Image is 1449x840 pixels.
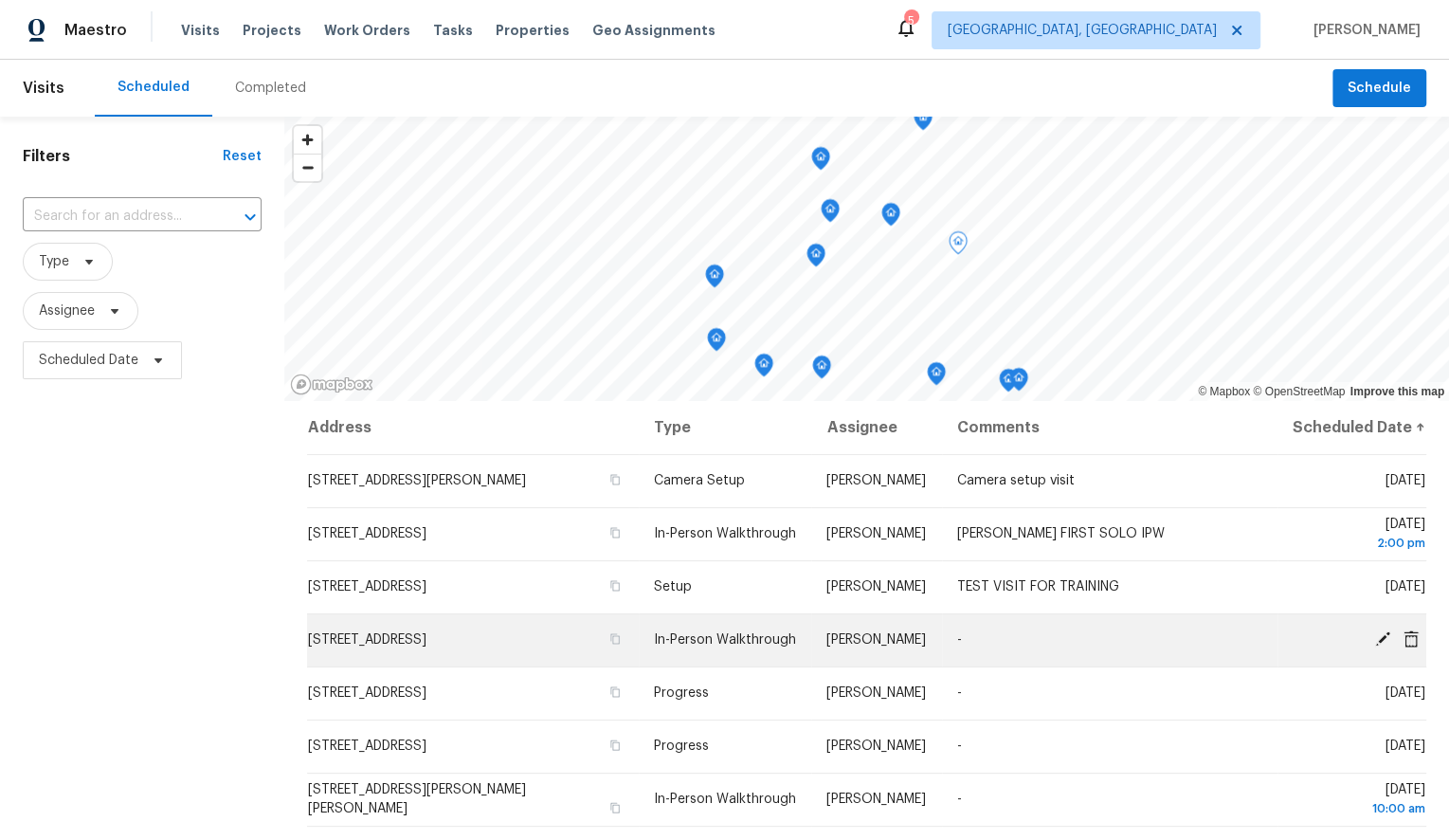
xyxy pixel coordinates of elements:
button: Copy Address [607,524,624,541]
div: Map marker [1009,368,1028,397]
div: Map marker [821,199,840,228]
button: Copy Address [607,577,624,594]
span: [DATE] [1386,686,1425,700]
div: Map marker [881,203,900,232]
span: - [957,633,962,647]
div: 10:00 am [1293,799,1425,818]
div: Map marker [707,328,726,357]
button: Copy Address [607,799,624,816]
div: Map marker [811,147,830,176]
span: Setup [654,580,692,593]
span: Cancel [1397,630,1425,648]
div: Map marker [812,356,831,385]
button: Open [237,204,263,230]
span: Visits [23,67,64,109]
div: Map marker [949,231,968,261]
th: Scheduled Date ↑ [1277,401,1426,454]
span: Progress [654,740,709,753]
span: In-Person Walkthrough [654,793,796,806]
span: Visits [181,21,220,40]
span: [STREET_ADDRESS][PERSON_NAME][PERSON_NAME] [308,783,526,815]
div: Map marker [754,354,773,383]
span: Camera setup visit [957,474,1075,487]
a: OpenStreetMap [1253,385,1345,398]
span: Scheduled Date [39,351,138,370]
div: Scheduled [118,78,190,97]
th: Type [639,401,811,454]
span: Assignee [39,301,95,320]
span: Progress [654,686,709,700]
span: [PERSON_NAME] FIRST SOLO IPW [957,527,1165,540]
div: Map marker [705,265,724,294]
span: [STREET_ADDRESS] [308,633,426,647]
a: Mapbox [1198,385,1250,398]
span: Edit [1368,630,1397,648]
span: Type [39,252,69,271]
span: - [957,740,962,753]
div: Map marker [914,107,933,137]
div: Map marker [806,244,825,273]
button: Copy Address [607,684,624,701]
span: [STREET_ADDRESS] [308,740,426,753]
span: Zoom out [294,155,321,181]
div: Reset [223,147,262,166]
th: Address [307,401,639,454]
div: Completed [235,79,306,98]
span: [PERSON_NAME] [826,474,926,487]
span: [DATE] [1293,783,1425,818]
button: Copy Address [607,630,624,648]
span: [PERSON_NAME] [826,686,926,700]
span: [GEOGRAPHIC_DATA], [GEOGRAPHIC_DATA] [948,21,1217,40]
button: Schedule [1332,69,1426,108]
span: - [957,686,962,700]
button: Zoom in [294,126,321,154]
button: Copy Address [607,737,624,754]
span: In-Person Walkthrough [654,527,796,540]
span: In-Person Walkthrough [654,633,796,647]
span: [PERSON_NAME] [826,793,926,806]
input: Search for an address... [23,202,208,231]
span: [DATE] [1386,474,1425,487]
span: [PERSON_NAME] [826,740,926,753]
span: Properties [496,21,570,40]
span: Geo Assignments [592,21,715,40]
span: [DATE] [1386,740,1425,753]
div: 5 [904,11,917,30]
th: Comments [942,401,1277,454]
span: [STREET_ADDRESS] [308,580,426,593]
span: [DATE] [1386,580,1425,593]
button: Copy Address [607,471,624,488]
span: [PERSON_NAME] [826,633,926,647]
span: TEST VISIT FOR TRAINING [957,580,1119,593]
div: 2:00 pm [1293,534,1425,553]
span: Tasks [433,24,473,37]
a: Mapbox homepage [290,374,373,395]
span: Schedule [1348,77,1411,100]
span: Work Orders [324,21,410,40]
span: - [957,793,962,806]
span: [PERSON_NAME] [1306,21,1421,40]
a: Improve this map [1350,385,1444,398]
div: Map marker [999,369,1018,398]
th: Assignee [811,401,941,454]
button: Zoom out [294,154,321,181]
span: [PERSON_NAME] [826,527,926,540]
span: [STREET_ADDRESS] [308,686,426,700]
span: Camera Setup [654,474,745,487]
span: Projects [243,21,301,40]
canvas: Map [284,117,1449,401]
div: Map marker [927,362,946,392]
span: [STREET_ADDRESS][PERSON_NAME] [308,474,526,487]
span: [STREET_ADDRESS] [308,527,426,540]
span: [PERSON_NAME] [826,580,926,593]
span: [DATE] [1293,518,1425,553]
h1: Filters [23,147,223,166]
span: Maestro [64,21,127,40]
